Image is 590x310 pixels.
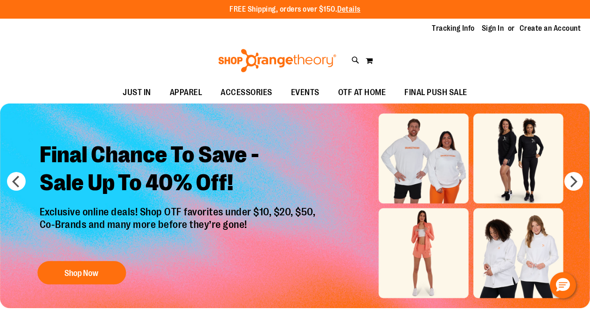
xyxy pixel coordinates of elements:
p: FREE Shipping, orders over $150. [229,4,361,15]
span: ACCESSORIES [221,82,272,103]
a: ACCESSORIES [211,82,282,103]
a: APPAREL [160,82,212,103]
a: FINAL PUSH SALE [395,82,477,103]
img: Shop Orangetheory [217,49,338,72]
a: OTF AT HOME [329,82,396,103]
p: Exclusive online deals! Shop OTF favorites under $10, $20, $50, Co-Brands and many more before th... [33,207,325,252]
h2: Final Chance To Save - Sale Up To 40% Off! [33,134,325,207]
a: Final Chance To Save -Sale Up To 40% Off! Exclusive online deals! Shop OTF favorites under $10, $... [33,134,325,289]
button: next [564,172,583,191]
span: APPAREL [170,82,202,103]
a: JUST IN [113,82,160,103]
button: Shop Now [37,261,126,284]
a: Tracking Info [432,23,475,34]
span: JUST IN [123,82,151,103]
a: EVENTS [282,82,329,103]
a: Details [337,5,361,14]
span: FINAL PUSH SALE [404,82,467,103]
a: Create an Account [520,23,581,34]
button: prev [7,172,26,191]
span: OTF AT HOME [338,82,386,103]
button: Hello, have a question? Let’s chat. [550,272,576,298]
span: EVENTS [291,82,319,103]
a: Sign In [482,23,504,34]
